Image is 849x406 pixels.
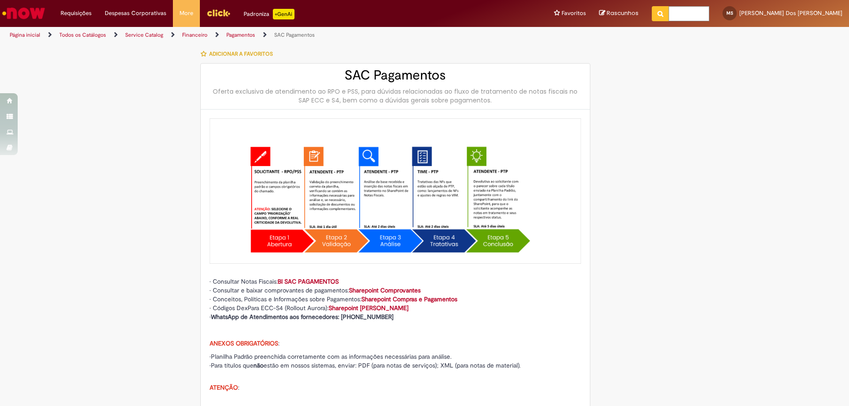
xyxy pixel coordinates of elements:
div: • Conceitos, Políticas e Informações sobre Pagamentos: [210,295,581,304]
a: Sharepoint Compras e Pagamentos [361,295,457,303]
a: Financeiro [182,31,207,38]
span: Adicionar a Favoritos [209,50,273,57]
ul: Trilhas de página [7,27,559,43]
a: Todos os Catálogos [59,31,106,38]
div: •Planilha Padrão preenchida corretamente com as informações necessárias para análise. [210,352,581,361]
a: Rascunhos [599,9,639,18]
span: More [180,9,193,18]
span: Favoritos [562,9,586,18]
div: • Consultar Notas Fiscais: [210,277,581,286]
a: Página inicial [10,31,40,38]
h2: SAC Pagamentos [210,68,581,83]
span: MS [727,10,733,16]
div: Padroniza [244,9,294,19]
strong: ATENÇÃO [210,383,238,391]
p: : [210,321,581,348]
div: •Para títulos que estão em nossos sistemas, enviar: PDF (para notas de serviços); XML (para notas... [210,361,581,370]
div: Oferta exclusiva de atendimento ao RPO e PSS, para dúvidas relacionadas ao fluxo de tratamento de... [210,87,581,105]
div: • Códigos DexPara ECC-S4 (Rollout Aurora): [210,304,581,312]
span: [PERSON_NAME] Dos [PERSON_NAME] [739,9,842,17]
button: Adicionar a Favoritos [200,45,278,63]
a: Sharepoint Comprovantes [349,286,421,294]
strong: não [253,361,264,369]
button: Pesquisar [652,6,669,21]
span: Despesas Corporativas [105,9,166,18]
p: +GenAi [273,9,294,19]
strong: ANEXOS OBRIGATÓRIOS [210,339,278,347]
a: Sharepoint [PERSON_NAME] [329,304,409,312]
a: SAC Pagamentos [274,31,315,38]
strong: WhatsApp de Atendimentos aos fornecedores: [PHONE_NUMBER] [211,313,394,321]
div: • Consultar e baixar comprovantes de pagamentos: [210,286,581,295]
span: Rascunhos [607,9,639,17]
img: ServiceNow [1,4,46,22]
p: : [210,383,581,392]
img: click_logo_yellow_360x200.png [207,6,230,19]
span: Requisições [61,9,92,18]
div: • [210,312,581,321]
a: Service Catalog [125,31,163,38]
a: Pagamentos [226,31,255,38]
a: BI SAC PAGAMENTOS [278,277,339,285]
